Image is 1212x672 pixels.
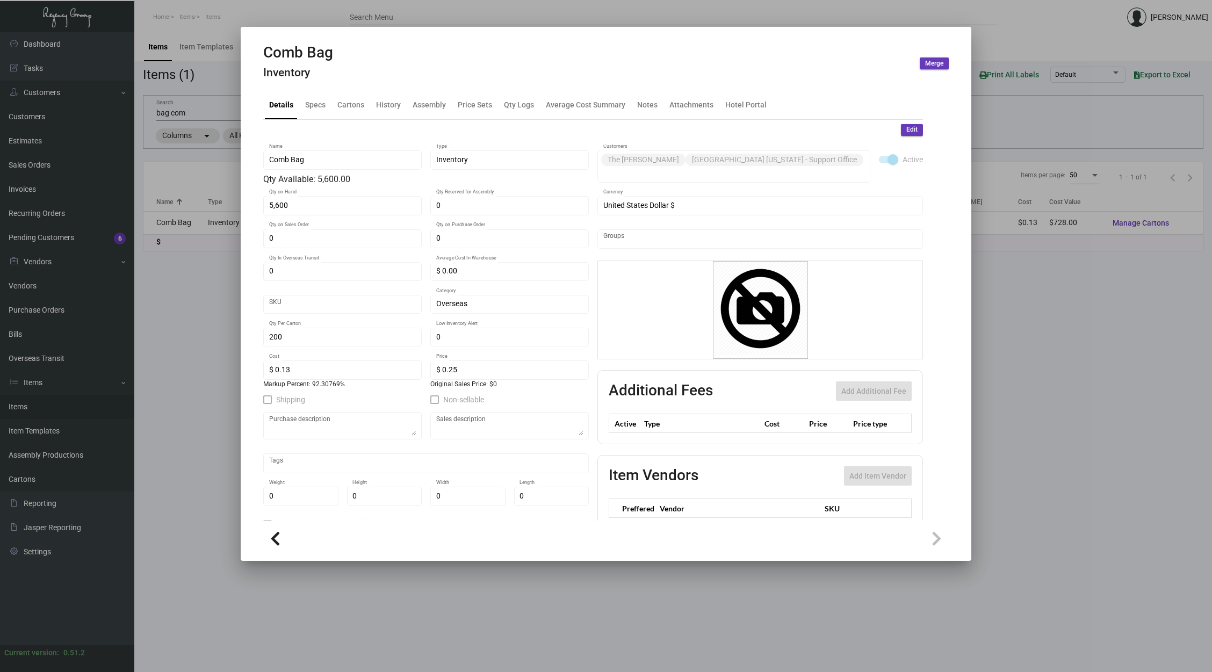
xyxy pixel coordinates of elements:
button: Edit [901,124,923,136]
span: Shipping [276,393,305,406]
mat-chip: [GEOGRAPHIC_DATA] [US_STATE] - Support Office [686,154,863,166]
input: Add new.. [603,168,865,177]
th: SKU [819,499,911,518]
h4: Inventory [263,66,333,80]
th: Type [641,414,762,433]
div: History [376,99,401,110]
button: Add Additional Fee [836,381,912,401]
button: Add item Vendor [844,466,912,486]
span: Tax is active [381,518,422,531]
div: Details [269,99,293,110]
mat-chip: The [PERSON_NAME] [601,154,686,166]
span: Add item Vendor [849,472,906,480]
th: Price type [850,414,899,433]
span: Active [903,153,923,166]
div: 0.51.2 [63,647,85,659]
h2: Comb Bag [263,44,333,62]
th: Vendor [654,499,819,518]
div: Notes [637,99,658,110]
th: Preffered [609,499,655,518]
h2: Item Vendors [609,466,698,486]
div: Specs [305,99,326,110]
div: Qty Available: 5,600.00 [263,173,589,186]
div: Average Cost Summary [546,99,625,110]
span: Add Additional Fee [841,387,906,395]
div: Price Sets [458,99,492,110]
button: Merge [920,57,949,69]
div: Qty Logs [504,99,534,110]
span: Merge [925,59,943,68]
div: Assembly [413,99,446,110]
th: Cost [762,414,806,433]
div: Hotel Portal [725,99,767,110]
input: Add new.. [603,235,918,243]
th: Price [806,414,850,433]
h2: Additional Fees [609,381,713,401]
span: Is Service [276,518,307,531]
th: Active [609,414,642,433]
div: Cartons [337,99,364,110]
span: Edit [906,125,918,134]
div: Current version: [4,647,59,659]
span: Non-sellable [443,393,484,406]
div: Attachments [669,99,713,110]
